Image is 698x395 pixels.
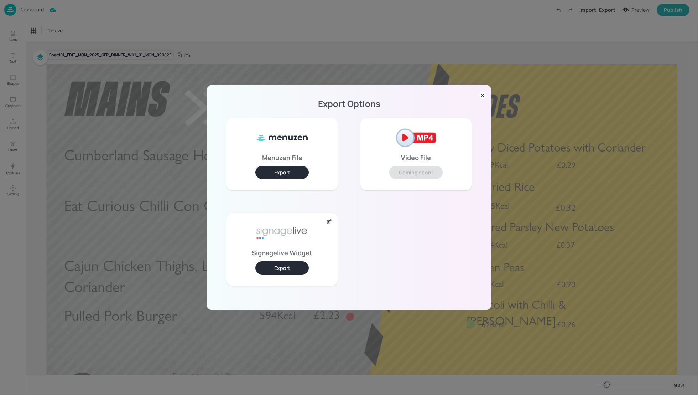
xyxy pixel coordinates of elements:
[255,219,309,247] img: signage-live-aafa7296.png
[252,250,312,255] p: Signagelive Widget
[255,166,309,179] button: Export
[255,124,309,152] img: ml8WC8f0XxQ8HKVnnVUe7f5Gv1vbApsJzyFa2MjOoB8SUy3kBkfteYo5TIAmtfcjWXsj8oHYkuYqrJRUn+qckOrNdzmSzIzkA...
[389,124,443,152] img: mp4-2af2121e.png
[262,155,302,160] p: Menuzen File
[255,261,309,275] button: Export
[215,101,483,106] p: Export Options
[401,155,431,160] p: Video File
